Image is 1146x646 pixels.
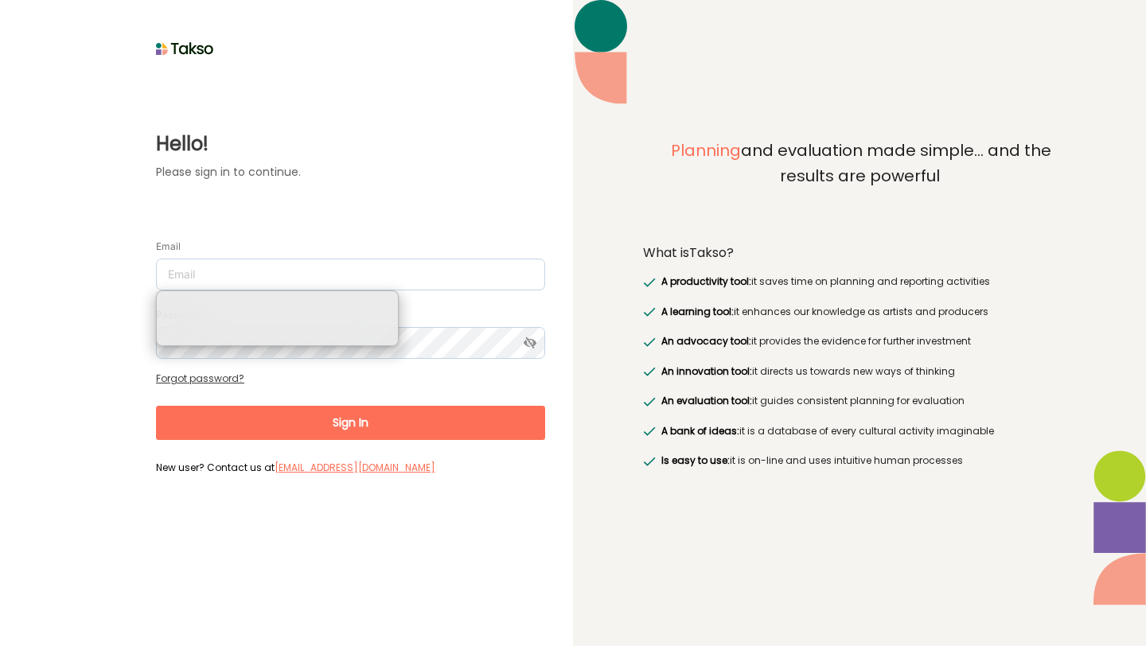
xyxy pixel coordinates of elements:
label: [EMAIL_ADDRESS][DOMAIN_NAME] [275,460,435,476]
span: An innovation tool: [661,364,752,378]
label: it is a database of every cultural activity imaginable [658,423,994,439]
label: it is on-line and uses intuitive human processes [658,453,963,469]
label: it saves time on planning and reporting activities [658,274,990,290]
label: Hello! [156,130,545,158]
label: it guides consistent planning for evaluation [658,393,965,409]
button: Sign In [156,406,545,440]
img: greenRight [643,457,656,466]
label: Please sign in to continue. [156,164,545,181]
a: [EMAIL_ADDRESS][DOMAIN_NAME] [275,461,435,474]
a: Forgot password? [156,372,244,385]
img: greenRight [643,367,656,376]
label: it enhances our knowledge as artists and producers [658,304,988,320]
label: New user? Contact us at [156,460,545,474]
label: it directs us towards new ways of thinking [658,364,955,379]
img: taksoLoginLogo [156,37,214,60]
img: greenRight [643,278,656,287]
span: A learning tool: [661,305,734,318]
img: greenRight [643,426,656,436]
span: A bank of ideas: [661,424,739,438]
img: greenRight [643,397,656,407]
label: and evaluation made simple... and the results are powerful [643,138,1077,224]
img: greenRight [643,337,656,347]
label: What is [643,245,734,261]
label: it provides the evidence for further investment [658,333,971,349]
input: Email [156,259,545,290]
img: greenRight [643,307,656,317]
label: Email [156,240,181,253]
span: An advocacy tool: [661,334,751,348]
span: Planning [671,139,741,161]
span: Takso? [689,243,734,262]
span: An evaluation tool: [661,394,752,407]
span: Is easy to use: [661,453,730,467]
span: A productivity tool: [661,274,751,288]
